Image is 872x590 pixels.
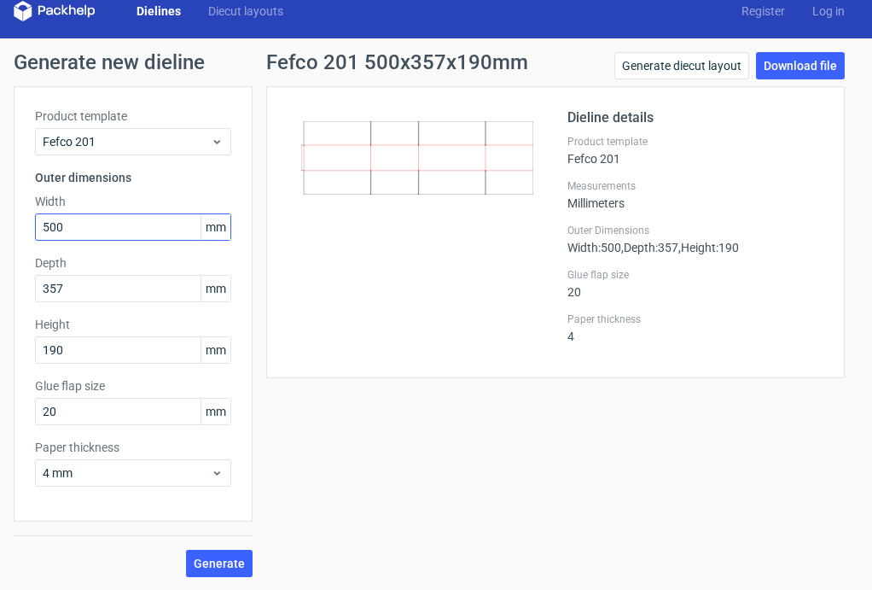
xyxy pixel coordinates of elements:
a: Download file [756,52,845,79]
a: Diecut layouts [195,3,297,20]
div: 4 [567,313,823,343]
label: Product template [567,135,823,149]
h2: Dieline details [567,108,823,128]
label: Glue flap size [567,268,823,282]
a: Log in [799,3,858,20]
label: Paper thickness [35,439,231,456]
label: Paper thickness [567,313,823,326]
label: Width [35,193,231,210]
span: mm [201,276,230,301]
h3: Outer dimensions [35,169,231,186]
div: Millimeters [567,179,823,210]
label: Product template [35,108,231,125]
span: Generate [194,558,245,570]
a: Generate diecut layout [614,52,749,79]
span: mm [201,214,230,240]
a: Register [728,3,799,20]
label: Glue flap size [35,377,231,394]
label: Measurements [567,179,823,193]
label: Outer Dimensions [567,224,823,237]
span: mm [201,337,230,363]
h1: Generate new dieline [14,52,858,73]
span: mm [201,399,230,424]
span: Width : 500 [567,241,621,254]
div: Fefco 201 [567,135,823,166]
h1: Fefco 201 500x357x190mm [266,52,528,73]
span: , Height : 190 [678,241,739,254]
a: Dielines [123,3,195,20]
div: 20 [567,268,823,299]
span: , Depth : 357 [621,241,678,254]
button: Generate [186,550,253,577]
span: 4 mm [43,464,211,482]
span: Fefco 201 [43,133,211,150]
label: Height [35,316,231,333]
label: Depth [35,254,231,272]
